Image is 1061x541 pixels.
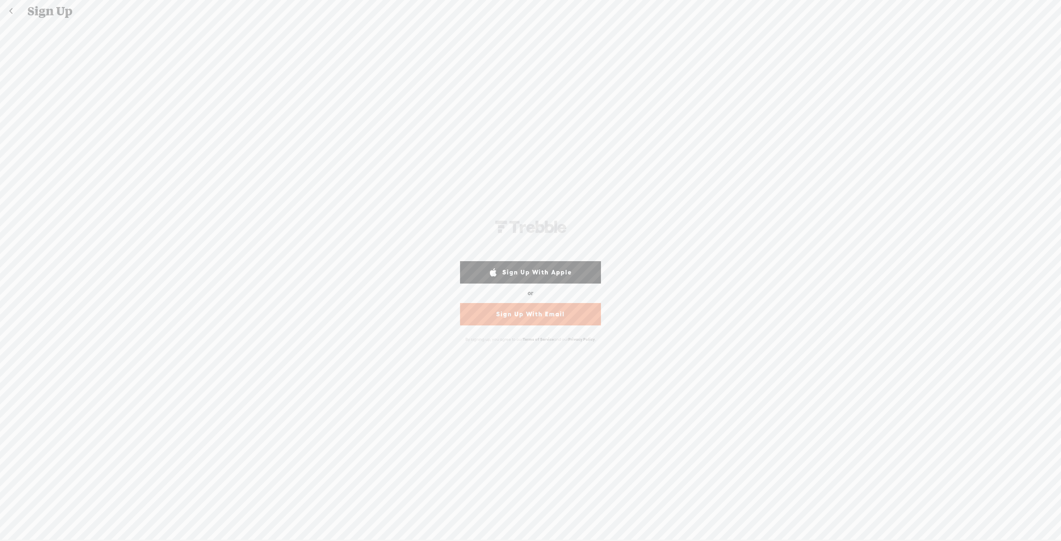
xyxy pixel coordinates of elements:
[523,337,554,342] a: Terms of Service
[460,303,601,325] a: Sign Up With Email
[568,337,595,342] a: Privacy Policy
[22,0,1040,22] div: Sign Up
[528,286,533,300] div: or
[458,332,603,346] div: By signing up, you agree to our and our .
[460,261,601,284] a: Sign Up With Apple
